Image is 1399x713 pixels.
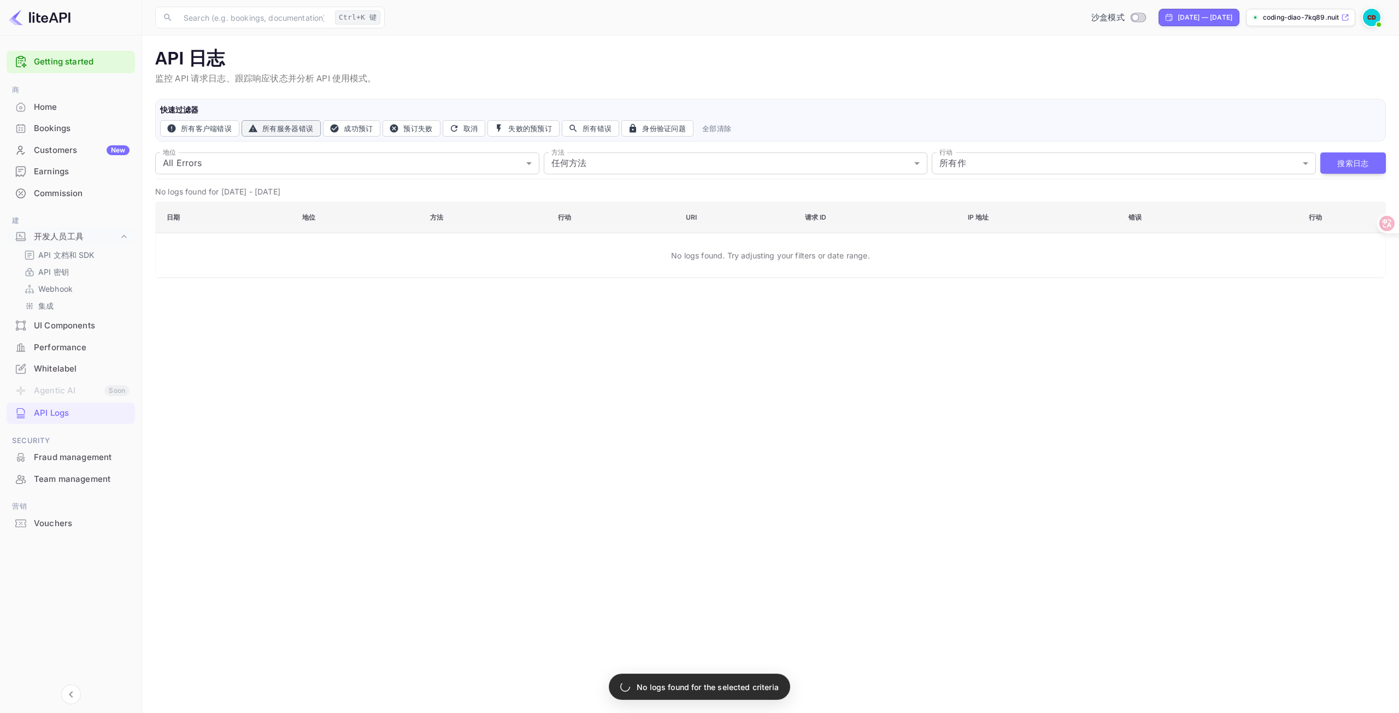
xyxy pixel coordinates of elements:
[939,148,953,156] font: 行动
[403,124,432,133] font: 预订失败
[38,250,95,260] font: API 文档和 SDK
[34,473,130,486] div: Team management
[7,337,135,357] a: Performance
[7,403,135,424] div: API Logs
[1337,158,1368,168] font: 搜索日志
[621,120,693,137] button: 身份验证问题
[163,148,176,156] font: 地位
[34,101,130,114] div: Home
[34,56,130,68] a: Getting started
[7,435,135,447] span: Security
[1091,12,1125,22] font: 沙盒模式
[24,283,126,294] a: Webhook
[1309,213,1322,221] font: 行动
[167,213,180,221] font: 日期
[34,451,130,464] div: Fraud management
[1320,152,1386,174] button: 搜索日志
[34,320,130,332] div: UI Components
[642,124,686,133] font: 身份验证问题
[344,124,373,133] font: 成功预订
[443,120,486,137] button: 取消
[7,513,135,534] div: Vouchers
[12,85,20,94] font: 商
[107,145,130,155] div: New
[383,120,440,137] button: 预订失败
[7,161,135,181] a: Earnings
[7,447,135,468] div: Fraud management
[9,9,70,26] img: LiteAPI logo
[1159,9,1239,26] div: Click to change the date range period
[558,213,571,221] font: 行动
[677,202,796,233] th: URI
[24,249,126,261] a: API 文档和 SDK
[551,157,587,168] font: 任何方法
[7,183,135,204] div: Commission
[637,681,779,693] p: No logs found for the selected criteria
[7,469,135,490] div: Team management
[463,124,478,133] font: 取消
[177,7,331,28] input: Search (e.g. bookings, documentation)
[20,264,131,280] div: API 密钥
[34,122,130,135] div: Bookings
[551,148,565,156] font: 方法
[34,231,84,241] font: 开发人员工具
[242,120,321,137] button: 所有服务器错误
[34,341,130,354] div: Performance
[702,124,731,133] font: 全部清除
[34,517,130,530] div: Vouchers
[7,315,135,337] div: UI Components
[24,300,126,311] a: 集成
[1263,13,1339,22] p: coding-diao-7kq89.nuit...
[167,241,1374,270] p: No logs found. Try adjusting your filters or date range.
[24,266,126,278] a: API 密钥
[508,124,552,133] font: 失败的预预订
[155,73,377,85] font: 监控 API 请求日志、跟踪响应状态并分析 API 使用模式。
[34,187,130,200] div: Commission
[34,144,130,157] div: Customers
[160,120,239,137] button: 所有客户端错误
[487,120,560,137] button: 失败的预预订
[7,183,135,203] a: Commission
[38,284,73,293] font: Webhook
[155,186,1386,197] p: No logs found for [DATE] - [DATE]
[160,105,199,114] font: 快速过滤器
[38,301,54,310] font: 集成
[1363,9,1380,26] img: coding diao
[7,118,135,139] div: Bookings
[155,48,225,71] font: API 日志
[7,118,135,138] a: Bookings
[12,216,20,225] font: 建
[7,358,135,379] a: Whitelabel
[7,337,135,358] div: Performance
[34,363,130,375] div: Whitelabel
[20,281,131,297] div: Webhook
[968,213,989,221] font: IP 地址
[583,124,612,133] font: 所有错误
[1087,11,1150,24] div: Switch to Production mode
[939,157,966,168] font: 所有作
[430,213,443,221] font: 方法
[1128,213,1142,221] font: 错误
[7,447,135,467] a: Fraud management
[7,51,135,73] div: Getting started
[1178,13,1232,21] font: [DATE] — [DATE]
[61,685,81,704] button: Collapse navigation
[7,140,135,160] a: CustomersNew
[7,358,135,380] div: Whitelabel
[7,469,135,489] a: Team management
[7,315,135,335] a: UI Components
[262,124,313,133] font: 所有服务器错误
[181,124,232,133] font: 所有客户端错误
[20,247,131,263] div: API 文档和 SDK
[805,213,827,221] font: 请求 ID
[7,403,135,423] a: API Logs
[323,120,380,137] button: 成功预订
[7,513,135,533] a: Vouchers
[7,161,135,182] div: Earnings
[34,166,130,178] div: Earnings
[7,140,135,161] div: CustomersNew
[7,97,135,117] a: Home
[7,97,135,118] div: Home
[12,502,27,510] font: 营销
[34,407,130,420] div: API Logs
